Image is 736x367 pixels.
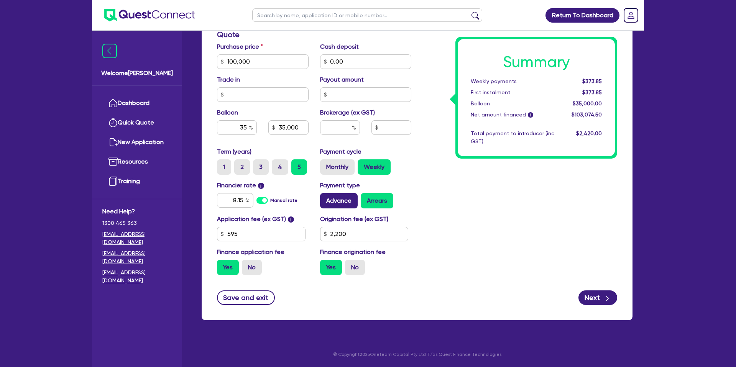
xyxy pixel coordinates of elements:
a: Dropdown toggle [621,5,641,25]
label: Trade in [217,75,240,84]
label: Financier rate [217,181,264,190]
a: Quick Quote [102,113,172,133]
div: Weekly payments [465,77,560,85]
label: Purchase price [217,42,263,51]
label: No [345,260,365,275]
label: Payout amount [320,75,364,84]
span: Need Help? [102,207,172,216]
label: 2 [234,159,250,175]
p: © Copyright 2025 Oneteam Capital Pty Ltd T/as Quest Finance Technologies [196,351,638,358]
span: Welcome [PERSON_NAME] [101,69,173,78]
a: Training [102,172,172,191]
label: No [242,260,262,275]
div: Net amount financed [465,111,560,119]
span: i [288,216,294,223]
label: Advance [320,193,358,208]
span: 1300 465 363 [102,219,172,227]
label: Term (years) [217,147,251,156]
label: Finance origination fee [320,247,386,257]
span: $373.85 [582,78,602,84]
div: First instalment [465,88,560,97]
label: Origination fee (ex GST) [320,215,388,224]
img: resources [108,157,118,166]
span: $103,074.50 [572,111,602,118]
img: icon-menu-close [102,44,117,58]
button: Next [578,290,617,305]
span: i [258,183,264,189]
div: Total payment to introducer (inc GST) [465,129,560,146]
span: $373.85 [582,89,602,95]
label: Cash deposit [320,42,359,51]
label: Payment type [320,181,360,190]
a: Resources [102,152,172,172]
label: 1 [217,159,231,175]
label: 5 [291,159,307,175]
label: Balloon [217,108,238,117]
a: [EMAIL_ADDRESS][DOMAIN_NAME] [102,249,172,265]
a: New Application [102,133,172,152]
button: Save and exit [217,290,275,305]
div: Balloon [465,100,560,108]
span: $35,000.00 [573,100,602,106]
input: Search by name, application ID or mobile number... [252,8,482,22]
label: Yes [320,260,342,275]
label: Weekly [358,159,391,175]
a: Dashboard [102,93,172,113]
label: Arrears [361,193,393,208]
label: Manual rate [270,197,297,204]
img: quest-connect-logo-blue [104,9,195,21]
label: 4 [272,159,288,175]
span: $2,420.00 [576,130,602,136]
label: Brokerage (ex GST) [320,108,375,117]
h3: Quote [217,30,411,39]
label: Monthly [320,159,355,175]
label: 3 [253,159,269,175]
a: Return To Dashboard [545,8,619,23]
label: Yes [217,260,239,275]
span: i [528,113,533,118]
img: quick-quote [108,118,118,127]
label: Payment cycle [320,147,361,156]
img: training [108,177,118,186]
h1: Summary [471,53,602,71]
label: Application fee (ex GST) [217,215,286,224]
label: Finance application fee [217,247,284,257]
a: [EMAIL_ADDRESS][DOMAIN_NAME] [102,269,172,285]
img: new-application [108,138,118,147]
a: [EMAIL_ADDRESS][DOMAIN_NAME] [102,230,172,246]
